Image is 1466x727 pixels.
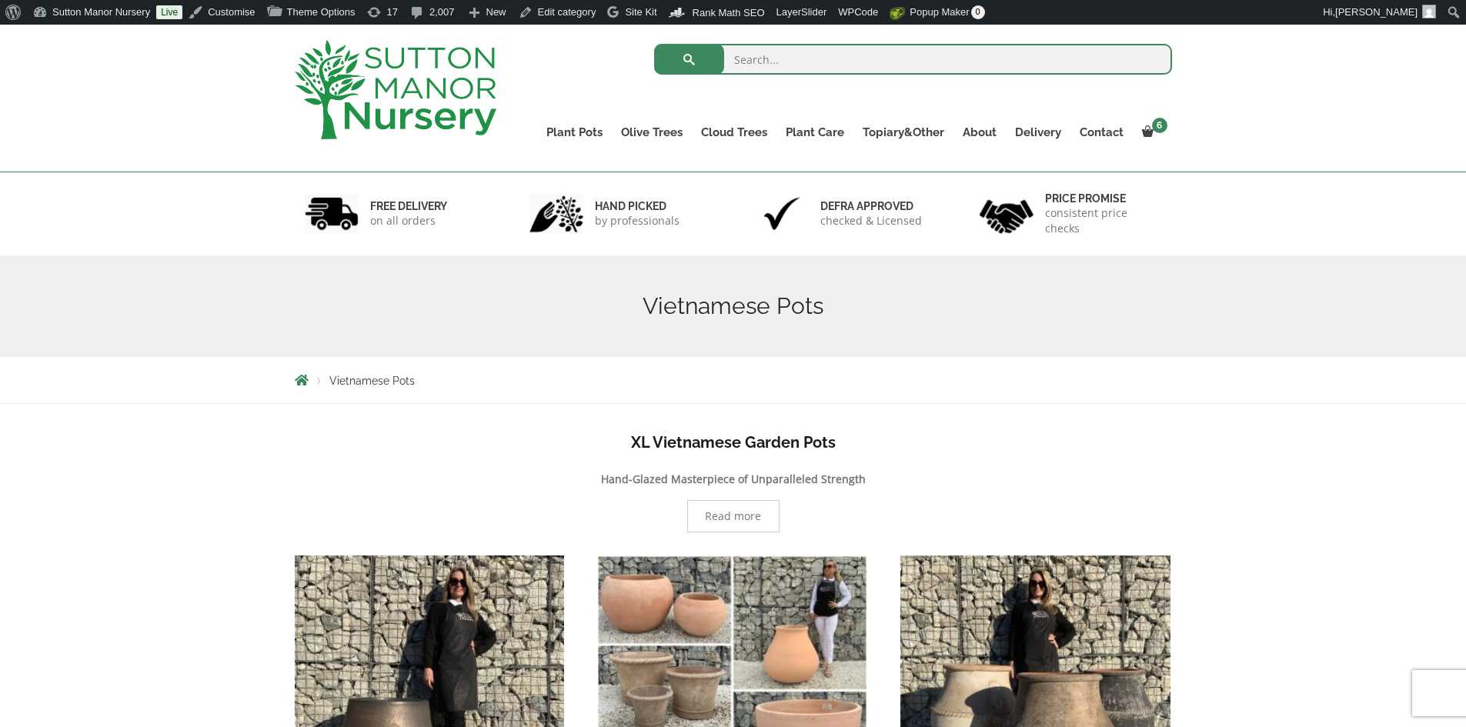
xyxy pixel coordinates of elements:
img: 2.jpg [529,194,583,233]
span: Rank Math SEO [693,7,765,18]
a: Olive Trees [612,122,692,143]
a: Live [156,5,182,19]
a: Plant Pots [537,122,612,143]
span: 6 [1152,118,1167,133]
img: logo [295,40,496,139]
a: Plant Care [776,122,853,143]
b: Hand-Glazed Masterpiece of Unparalleled Strength [601,472,866,486]
p: checked & Licensed [820,213,922,228]
img: 3.jpg [755,194,809,233]
nav: Breadcrumbs [295,374,1172,386]
a: 6 [1133,122,1172,143]
b: XL Vietnamese Garden Pots [631,433,836,452]
h1: Vietnamese Pots [295,292,1172,320]
a: Contact [1070,122,1133,143]
h6: hand picked [595,199,680,213]
span: Read more [705,511,761,522]
img: 1.jpg [305,194,359,233]
span: Site Kit [625,6,656,18]
h6: Defra approved [820,199,922,213]
h6: Price promise [1045,192,1162,205]
input: Search... [654,44,1172,75]
p: on all orders [370,213,447,228]
p: consistent price checks [1045,205,1162,236]
a: Cloud Trees [692,122,776,143]
span: [PERSON_NAME] [1335,6,1418,18]
h6: FREE DELIVERY [370,199,447,213]
a: Delivery [1006,122,1070,143]
p: by professionals [595,213,680,228]
span: 0 [971,5,985,19]
a: Topiary&Other [853,122,953,143]
img: 4.jpg [980,190,1034,237]
a: About [953,122,1006,143]
span: Vietnamese Pots [329,375,415,387]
